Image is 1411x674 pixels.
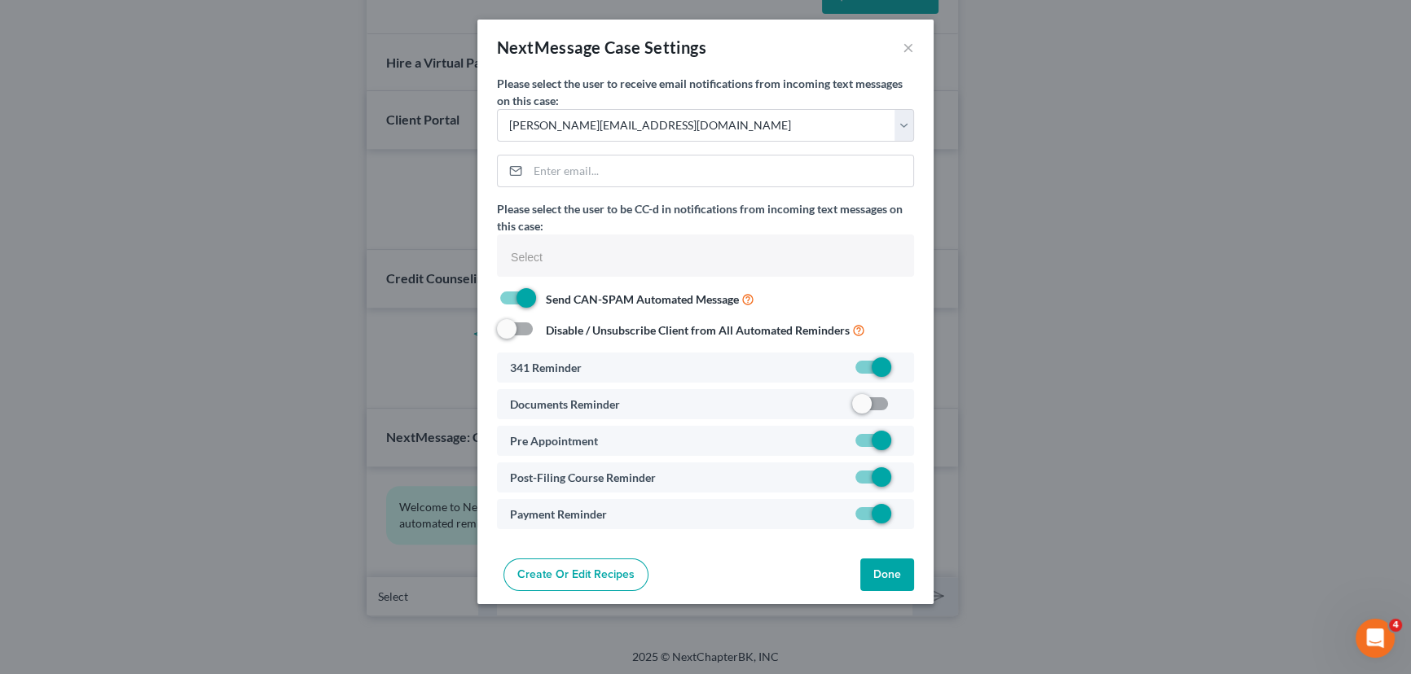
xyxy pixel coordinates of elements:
[860,558,914,591] button: Done
[546,323,850,337] strong: Disable / Unsubscribe Client from All Automated Reminders
[528,155,913,186] input: Enter email...
[510,359,582,376] label: 341 Reminder
[903,37,914,57] button: ×
[497,75,914,109] label: Please select the user to receive email notifications from incoming text messages on this case:
[1356,619,1395,658] iframe: Intercom live chat
[546,292,739,306] strong: Send CAN-SPAM Automated Message
[510,469,656,486] label: Post-Filing Course Reminder
[510,505,607,523] label: Payment Reminder
[497,36,706,59] div: NextMessage Case Settings
[510,432,598,449] label: Pre Appointment
[1389,619,1402,632] span: 4
[503,558,648,591] a: Create or Edit Recipes
[510,396,620,413] label: Documents Reminder
[497,200,914,234] label: Please select the user to be CC-d in notifications from incoming text messages on this case:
